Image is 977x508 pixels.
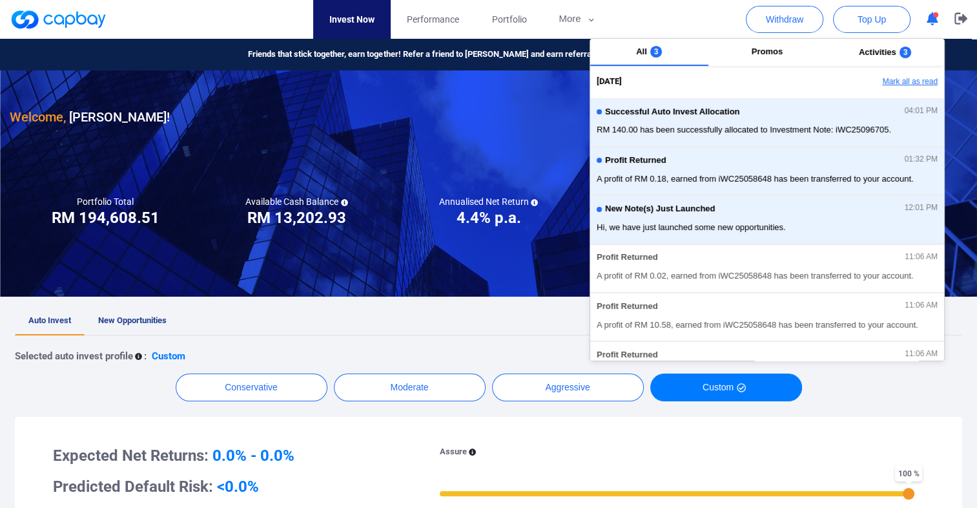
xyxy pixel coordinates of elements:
[905,253,938,262] span: 11:06 AM
[826,39,944,66] button: Activities3
[53,445,405,466] h3: Expected Net Returns:
[597,350,658,360] span: Profit Returned
[590,195,944,244] button: New Note(s) Just Launched12:01 PMHi, we have just launched some new opportunities.
[708,39,827,66] button: Promos
[590,39,708,66] button: All3
[491,12,526,26] span: Portfolio
[905,155,938,164] span: 01:32 PM
[176,374,327,401] button: Conservative
[53,476,405,497] h3: Predicted Default Risk:
[605,156,666,165] span: Profit Returned
[407,12,459,26] span: Performance
[597,302,658,312] span: Profit Returned
[492,374,644,401] button: Aggressive
[590,341,944,390] button: Profit Returned11:06 AMA profit of RM 12.53, earned from WC25048186 has been transferred to your ...
[440,445,467,459] p: Assure
[900,47,912,58] span: 3
[10,109,66,125] span: Welcome,
[636,47,647,56] span: All
[590,293,944,341] button: Profit Returned11:06 AMA profit of RM 10.58, earned from iWC25058648 has been transferred to your...
[597,75,622,89] span: [DATE]
[10,107,170,127] h3: [PERSON_NAME] !
[895,465,922,482] span: 100 %
[905,204,938,213] span: 12:01 PM
[597,253,658,262] span: Profit Returned
[597,123,938,136] span: RM 140.00 has been successfully allocated to Investment Note: iWC25096705.
[605,204,715,214] span: New Note(s) Just Launched
[144,348,147,364] p: :
[597,319,938,332] span: A profit of RM 10.58, earned from iWC25058648 has been transferred to your account.
[650,46,663,58] span: 3
[597,270,938,282] span: A profit of RM 0.02, earned from iWC25058648 has been transferred to your account.
[52,207,159,228] h3: RM 194,608.51
[217,478,259,496] span: <0.0%
[752,47,783,56] span: Promos
[746,6,823,33] button: Withdraw
[859,47,896,57] span: Activities
[438,196,538,207] h5: Annualised Net Return
[245,196,348,207] h5: Available Cash Balance
[905,301,938,310] span: 11:06 AM
[905,107,938,116] span: 04:01 PM
[334,374,486,401] button: Moderate
[833,6,910,33] button: Top Up
[77,196,134,207] h5: Portfolio Total
[858,13,886,26] span: Top Up
[248,48,646,61] span: Friends that stick together, earn together! Refer a friend to [PERSON_NAME] and earn referral rew...
[597,221,938,234] span: Hi, we have just launched some new opportunities.
[597,173,938,185] span: A profit of RM 0.18, earned from iWC25058648 has been transferred to your account.
[590,244,944,293] button: Profit Returned11:06 AMA profit of RM 0.02, earned from iWC25058648 has been transferred to your ...
[590,147,944,195] button: Profit Returned01:32 PMA profit of RM 0.18, earned from iWC25058648 has been transferred to your ...
[605,107,740,117] span: Successful Auto Invest Allocation
[905,350,938,359] span: 11:06 AM
[805,71,944,93] button: Mark all as read
[590,98,944,147] button: Successful Auto Invest Allocation04:01 PMRM 140.00 has been successfully allocated to Investment ...
[650,374,802,401] button: Custom
[152,348,185,364] p: Custom
[247,207,346,228] h3: RM 13,202.93
[98,315,167,325] span: New Opportunities
[456,207,520,228] h3: 4.4% p.a.
[15,348,133,364] p: Selected auto invest profile
[212,447,294,465] span: 0.0% - 0.0%
[28,315,71,325] span: Auto Invest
